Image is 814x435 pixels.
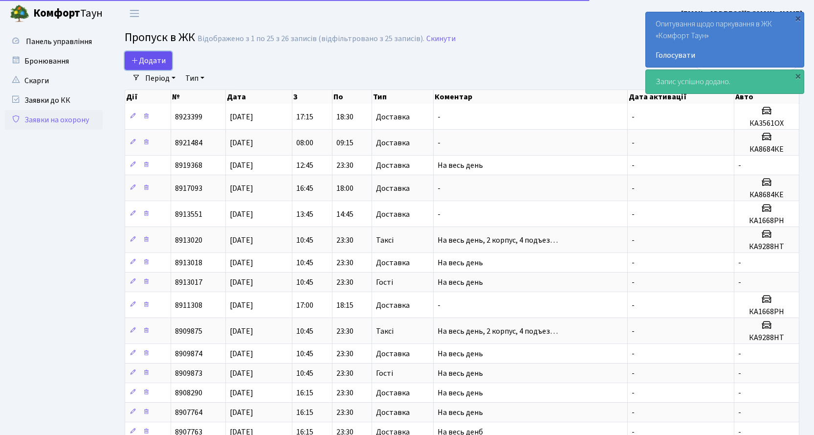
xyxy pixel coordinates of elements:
[125,90,171,104] th: Дії
[336,368,353,379] span: 23:30
[175,388,202,398] span: 8908290
[738,348,741,359] span: -
[175,257,202,268] span: 8913018
[33,5,80,21] b: Комфорт
[230,388,253,398] span: [DATE]
[738,333,795,343] h5: КА9288НТ
[632,326,635,337] span: -
[230,209,253,220] span: [DATE]
[438,112,440,122] span: -
[122,5,147,22] button: Переключити навігацію
[5,71,103,91] a: Скарги
[230,235,253,246] span: [DATE]
[296,209,313,220] span: 13:45
[336,326,353,337] span: 23:30
[230,300,253,311] span: [DATE]
[632,257,635,268] span: -
[656,49,794,61] a: Голосувати
[175,407,202,418] span: 8907764
[438,235,558,246] span: На весь день, 2 корпус, 4 подъез…
[181,70,208,87] a: Тип
[438,348,483,359] span: На весь день
[296,407,313,418] span: 16:15
[646,70,804,93] div: Запис успішно додано.
[681,8,802,19] b: [EMAIL_ADDRESS][DOMAIN_NAME]
[175,112,202,122] span: 8923399
[175,368,202,379] span: 8909873
[376,139,410,147] span: Доставка
[738,160,741,171] span: -
[296,160,313,171] span: 12:45
[175,235,202,246] span: 8913020
[738,119,795,128] h5: КА3561ОХ
[376,350,410,358] span: Доставка
[738,257,741,268] span: -
[376,236,394,244] span: Таксі
[198,34,424,44] div: Відображено з 1 по 25 з 26 записів (відфільтровано з 25 записів).
[738,190,795,200] h5: КА8684КЕ
[738,368,741,379] span: -
[175,348,202,359] span: 8909874
[175,277,202,288] span: 8913017
[5,32,103,51] a: Панель управління
[376,301,410,309] span: Доставка
[336,160,353,171] span: 23:30
[376,369,393,377] span: Гості
[632,183,635,194] span: -
[296,368,313,379] span: 10:45
[125,51,172,70] a: Додати
[738,145,795,154] h5: КА8684КЕ
[632,407,635,418] span: -
[376,161,410,169] span: Доставка
[226,90,292,104] th: Дата
[632,160,635,171] span: -
[230,326,253,337] span: [DATE]
[131,55,166,66] span: Додати
[426,34,456,44] a: Скинути
[336,183,353,194] span: 18:00
[632,348,635,359] span: -
[438,326,558,337] span: На весь день, 2 корпус, 4 подъез…
[336,277,353,288] span: 23:30
[438,160,483,171] span: На весь день
[372,90,434,104] th: Тип
[632,137,635,148] span: -
[681,8,802,20] a: [EMAIL_ADDRESS][DOMAIN_NAME]
[230,160,253,171] span: [DATE]
[632,388,635,398] span: -
[175,160,202,171] span: 8919368
[646,12,804,67] div: Опитування щодо паркування в ЖК «Комфорт Таун»
[438,407,483,418] span: На весь день
[296,388,313,398] span: 16:15
[296,257,313,268] span: 10:45
[336,300,353,311] span: 18:15
[632,112,635,122] span: -
[376,389,410,397] span: Доставка
[230,277,253,288] span: [DATE]
[171,90,226,104] th: №
[296,348,313,359] span: 10:45
[438,257,483,268] span: На весь день
[738,307,795,317] h5: КА1668РН
[230,407,253,418] span: [DATE]
[632,368,635,379] span: -
[793,13,803,23] div: ×
[376,113,410,121] span: Доставка
[376,184,410,192] span: Доставка
[230,183,253,194] span: [DATE]
[336,112,353,122] span: 18:30
[738,216,795,226] h5: КА1668РН
[230,368,253,379] span: [DATE]
[632,209,635,220] span: -
[336,407,353,418] span: 23:30
[296,326,313,337] span: 10:45
[438,209,440,220] span: -
[296,137,313,148] span: 08:00
[141,70,179,87] a: Період
[336,235,353,246] span: 23:30
[336,137,353,148] span: 09:15
[175,326,202,337] span: 8909875
[5,51,103,71] a: Бронювання
[438,368,483,379] span: На весь день
[376,210,410,218] span: Доставка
